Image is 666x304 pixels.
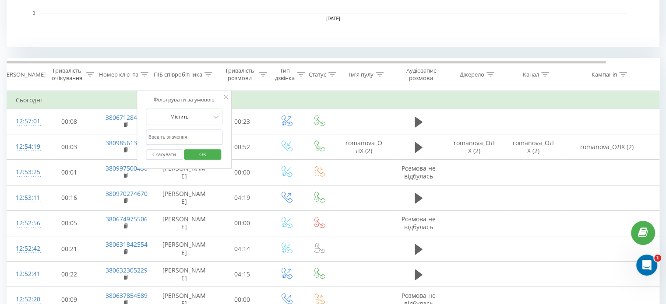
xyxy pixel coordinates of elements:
[1,71,46,78] div: [PERSON_NAME]
[326,16,340,21] text: [DATE]
[222,67,257,82] div: Тривалість розмови
[654,255,661,262] span: 1
[106,189,148,198] a: 380970274670
[349,71,374,78] div: Ім'я пулу
[215,262,270,287] td: 04:15
[504,134,563,160] td: romanova_ОЛХ (2)
[460,71,484,78] div: Джерело
[215,109,270,134] td: 00:23
[402,164,436,180] span: Розмова не відбулась
[42,160,97,185] td: 00:01
[275,67,295,82] div: Тип дзвінка
[106,266,148,274] a: 380632305229
[445,134,504,160] td: romanova_ОЛХ (2)
[16,113,33,130] div: 12:57:01
[215,210,270,236] td: 00:00
[190,147,215,161] span: OK
[215,134,270,160] td: 00:52
[215,185,270,210] td: 04:19
[42,210,97,236] td: 00:05
[402,215,436,231] span: Розмова не відбулась
[592,71,617,78] div: Кампанія
[42,185,97,210] td: 00:16
[400,67,442,82] div: Аудіозапис розмови
[636,255,657,276] iframe: Intercom live chat
[215,160,270,185] td: 00:00
[146,149,183,160] button: Скасувати
[42,236,97,262] td: 00:21
[309,71,326,78] div: Статус
[42,262,97,287] td: 00:22
[99,71,138,78] div: Номер клієнта
[106,164,148,172] a: 380997500450
[106,113,148,122] a: 380671284960
[16,266,33,283] div: 12:52:41
[49,67,84,82] div: Тривалість очікування
[106,240,148,248] a: 380631842554
[146,95,223,104] div: Фільтрувати за умовою
[42,109,97,134] td: 00:08
[42,134,97,160] td: 00:03
[16,164,33,181] div: 12:53:25
[32,11,35,16] text: 0
[335,134,392,160] td: romanova_ОЛХ (2)
[154,210,215,236] td: [PERSON_NAME]
[215,236,270,262] td: 04:14
[16,240,33,257] div: 12:52:42
[523,71,539,78] div: Канал
[154,262,215,287] td: [PERSON_NAME]
[154,71,202,78] div: ПІБ співробітника
[16,138,33,155] div: 12:54:19
[146,129,223,145] input: Введіть значення
[154,236,215,262] td: [PERSON_NAME]
[106,215,148,223] a: 380674975506
[106,139,148,147] a: 380985613299
[184,149,222,160] button: OK
[154,160,215,185] td: [PERSON_NAME]
[563,134,651,160] td: romanova_ОЛХ (2)
[154,185,215,210] td: [PERSON_NAME]
[106,291,148,300] a: 380637854589
[16,189,33,206] div: 12:53:11
[16,215,33,232] div: 12:52:56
